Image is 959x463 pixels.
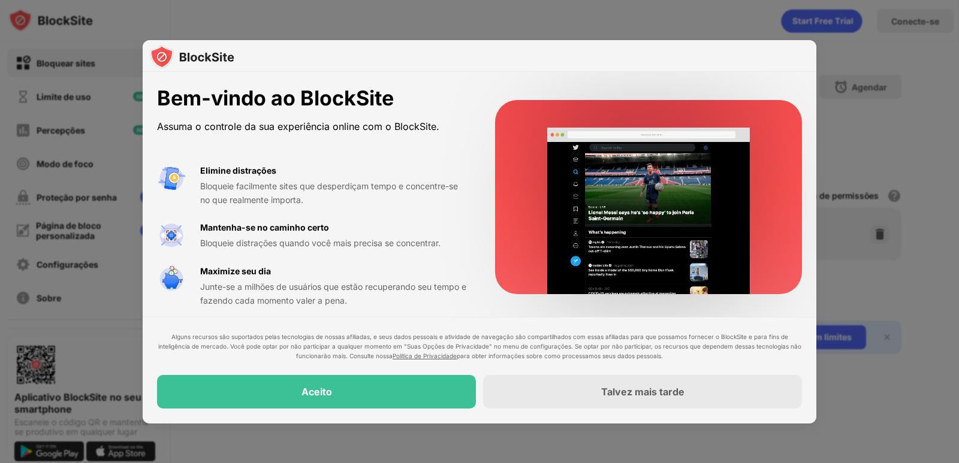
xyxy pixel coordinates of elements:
font: Bloqueie distrações quando você mais precisa se concentrar. [200,238,441,248]
img: value-avoid-distractions.svg [157,164,186,193]
font: Aceito [301,386,332,398]
font: Bloqueie facilmente sites que desperdiçam tempo e concentre-se no que realmente importa. [200,181,458,204]
a: Política de Privacidade [393,353,457,360]
img: value-safe-time.svg [157,265,186,293]
font: Maximize seu dia [200,266,271,276]
font: Talvez mais tarde [601,386,684,398]
font: Elimine distrações [200,165,276,175]
font: para obter informações sobre como processamos seus dados pessoais. [457,353,663,360]
font: Bem-vindo ao BlockSite [157,86,394,110]
font: Mantenha-se no caminho certo [200,222,329,232]
font: Alguns recursos são suportados pelas tecnologias de nossas afiliadas, e seus dados pessoais e ati... [158,334,801,360]
img: value-focus.svg [157,221,186,250]
font: Assuma o controle da sua experiência online com o BlockSite. [157,120,439,132]
img: logo-blocksite.svg [150,45,234,69]
font: Junte-se a milhões de usuários que estão recuperando seu tempo e fazendo cada momento valer a pena. [200,282,466,305]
